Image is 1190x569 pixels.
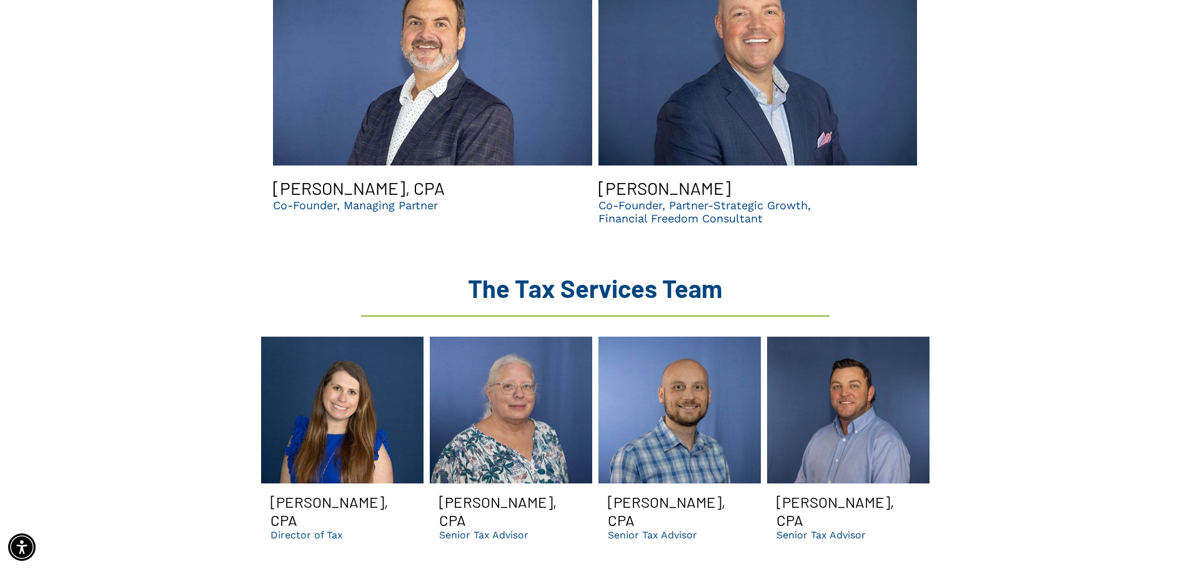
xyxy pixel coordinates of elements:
[608,493,751,529] h3: [PERSON_NAME], CPA
[776,493,920,529] h3: [PERSON_NAME], CPA
[261,337,424,483] a: Michelle Smiling | Dental CPA and accounting consultants in GA
[468,273,722,303] span: The Tax Services Team
[270,493,414,529] h3: [PERSON_NAME], CPA
[8,533,36,561] div: Accessibility Menu
[598,199,811,212] p: Co-Founder, Partner-Strategic Growth,
[270,529,343,541] p: Director of Tax
[608,529,697,541] p: Senior Tax Advisor
[598,212,811,225] p: Financial Freedom Consultant
[598,177,731,199] h3: [PERSON_NAME]
[430,337,592,483] a: Jamie smiling | Dental CPA firm in GA for bookkeeping, managerial accounting, taxes
[776,529,866,541] p: Senior Tax Advisor
[439,529,528,541] p: Senior Tax Advisor
[273,177,445,199] h3: [PERSON_NAME], CPA
[439,493,583,529] h3: [PERSON_NAME], CPA
[273,199,438,212] p: Co-Founder, Managing Partner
